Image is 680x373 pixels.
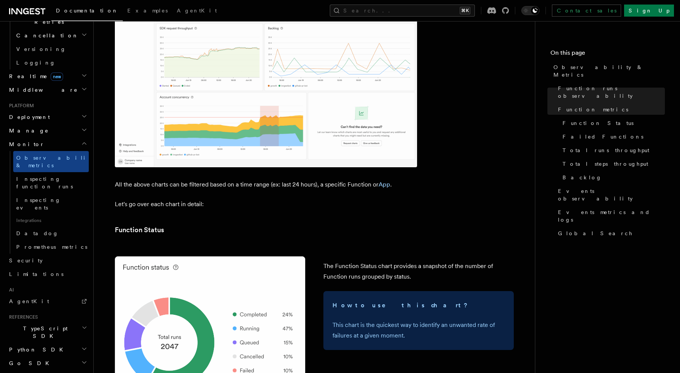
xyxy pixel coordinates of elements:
span: Logging [16,60,56,66]
a: Versioning [13,42,89,56]
button: Middleware [6,83,89,97]
a: Events metrics and logs [555,205,665,227]
a: AgentKit [6,294,89,308]
a: Events observability [555,184,665,205]
button: Python SDK [6,343,89,356]
span: Integrations [13,214,89,227]
span: Datadog [16,230,59,236]
span: Total runs throughput [563,146,649,154]
span: Manage [6,127,49,134]
button: Go SDK [6,356,89,370]
a: Function Status [559,116,665,130]
a: Sign Up [624,5,674,17]
kbd: ⌘K [460,7,470,14]
span: Observability & metrics [16,155,94,168]
span: Middleware [6,86,78,94]
span: TypeScript SDK [6,325,82,340]
span: Backlog [563,174,602,181]
span: Platform [6,103,34,109]
span: Examples [127,8,168,14]
a: Total runs throughput [559,143,665,157]
a: Inspecting events [13,193,89,214]
a: Prometheus metrics [13,240,89,254]
span: Function runs observability [558,85,665,100]
span: Realtime [6,72,63,80]
a: Function Status [115,225,164,235]
span: Go SDK [6,359,54,367]
button: Manage [6,124,89,137]
span: Events metrics and logs [558,208,665,223]
a: App [379,181,390,188]
button: Realtimenew [6,69,89,83]
a: Backlog [559,171,665,184]
button: Deployment [6,110,89,124]
span: Inspecting function runs [16,176,73,190]
a: Examples [123,2,172,20]
span: AgentKit [9,298,49,304]
span: Documentation [56,8,118,14]
button: Toggle dark mode [521,6,539,15]
a: Global Search [555,227,665,240]
a: Security [6,254,89,267]
a: AgentKit [172,2,221,20]
button: Monitor [6,137,89,151]
span: Observability & Metrics [553,63,665,79]
button: TypeScript SDK [6,322,89,343]
a: Failed Functions [559,130,665,143]
button: Search...⌘K [330,5,475,17]
a: Documentation [51,2,123,21]
a: Observability & Metrics [550,60,665,82]
a: Function metrics [555,103,665,116]
span: Events observability [558,187,665,202]
span: Inspecting events [16,197,61,211]
span: Cancellation [13,32,79,39]
p: Let's go over each chart in detail: [115,199,417,210]
span: AgentKit [177,8,217,14]
a: Datadog [13,227,89,240]
p: This chart is the quickest way to identify an unwanted rate of failures at a given moment. [332,320,505,341]
span: Limitations [9,271,63,277]
p: All the above charts can be filtered based on a time range (ex: last 24 hours), a specific Functi... [115,179,417,190]
span: References [6,314,38,320]
a: Total steps throughput [559,157,665,171]
a: Contact sales [552,5,621,17]
a: Function runs observability [555,82,665,103]
a: Logging [13,56,89,69]
span: Function metrics [558,106,628,113]
span: Versioning [16,46,66,52]
h4: On this page [550,48,665,60]
span: Deployment [6,113,50,121]
span: Total steps throughput [563,160,648,168]
span: Function Status [563,119,634,127]
span: Failed Functions [563,133,643,140]
a: Limitations [6,267,89,281]
span: Security [9,257,43,264]
a: Inspecting function runs [13,172,89,193]
button: Cancellation [13,29,89,42]
span: Prometheus metrics [16,244,87,250]
div: Monitor [6,151,89,254]
span: Python SDK [6,346,68,353]
span: AI [6,287,14,293]
span: Global Search [558,230,633,237]
p: The Function Status chart provides a snapshot of the number of Function runs grouped by status. [323,261,514,282]
span: Monitor [6,140,45,148]
span: new [51,72,63,81]
a: Observability & metrics [13,151,89,172]
strong: How to use this chart? [332,302,469,309]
